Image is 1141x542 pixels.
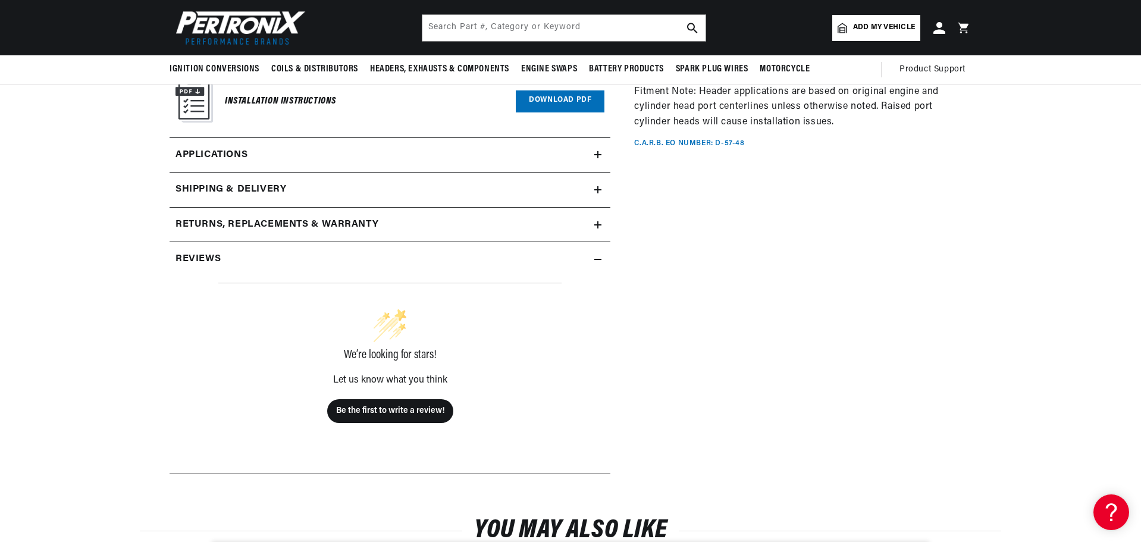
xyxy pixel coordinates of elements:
[175,217,378,233] h2: Returns, Replacements & Warranty
[265,55,364,83] summary: Coils & Distributors
[170,138,610,173] a: Applications
[175,148,247,163] span: Applications
[170,208,610,242] summary: Returns, Replacements & Warranty
[589,63,664,76] span: Battery Products
[370,63,509,76] span: Headers, Exhausts & Components
[175,252,221,267] h2: Reviews
[521,63,577,76] span: Engine Swaps
[170,7,306,48] img: Pertronix
[170,173,610,207] summary: Shipping & Delivery
[175,277,604,465] div: customer reviews
[140,519,1001,542] h2: You may also like
[516,90,604,112] a: Download PDF
[364,55,515,83] summary: Headers, Exhausts & Components
[170,63,259,76] span: Ignition Conversions
[175,74,213,123] img: Instruction Manual
[225,93,336,109] h6: Installation Instructions
[515,55,583,83] summary: Engine Swaps
[754,55,816,83] summary: Motorcycle
[899,55,971,84] summary: Product Support
[218,349,562,361] div: We’re looking for stars!
[327,399,453,423] button: Be the first to write a review!
[170,242,610,277] summary: Reviews
[634,139,744,149] p: C.A.R.B. EO Number: D-57-48
[832,15,920,41] a: Add my vehicle
[175,182,286,198] h2: Shipping & Delivery
[676,63,748,76] span: Spark Plug Wires
[583,55,670,83] summary: Battery Products
[218,375,562,385] div: Let us know what you think
[422,15,706,41] input: Search Part #, Category or Keyword
[853,22,915,33] span: Add my vehicle
[271,63,358,76] span: Coils & Distributors
[679,15,706,41] button: search button
[170,55,265,83] summary: Ignition Conversions
[670,55,754,83] summary: Spark Plug Wires
[760,63,810,76] span: Motorcycle
[899,63,966,76] span: Product Support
